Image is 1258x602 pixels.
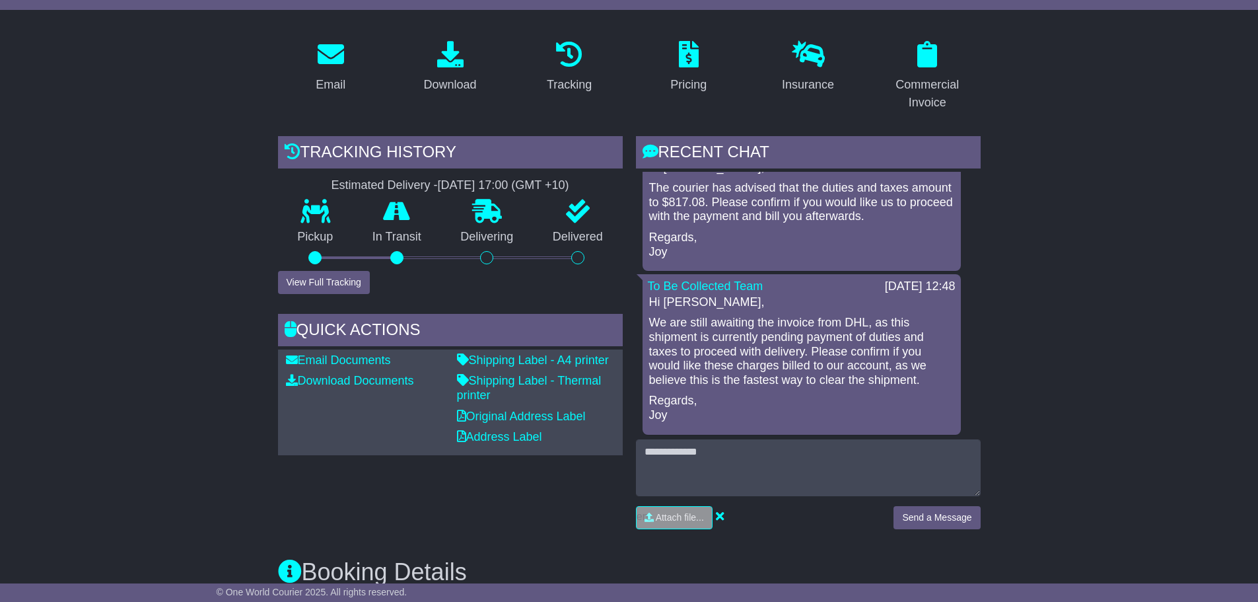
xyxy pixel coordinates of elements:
a: Commercial Invoice [874,36,981,116]
a: Pricing [662,36,715,98]
p: Regards, Joy [649,394,954,422]
button: View Full Tracking [278,271,370,294]
a: Download [415,36,485,98]
div: Estimated Delivery - [278,178,623,193]
p: Delivered [533,230,623,245]
a: Address Label [457,430,542,443]
a: Original Address Label [457,410,586,423]
p: We are still awaiting the invoice from DHL, as this shipment is currently pending payment of duti... [649,316,954,387]
div: Email [316,76,345,94]
h3: Booking Details [278,559,981,585]
div: Insurance [782,76,834,94]
a: Email [307,36,354,98]
div: Pricing [670,76,707,94]
a: Insurance [773,36,843,98]
a: Tracking [538,36,600,98]
a: Email Documents [286,354,391,367]
div: [DATE] 17:00 (GMT +10) [438,178,569,193]
p: Pickup [278,230,353,245]
p: Regards, Joy [649,231,954,259]
div: Tracking [547,76,592,94]
div: Tracking history [278,136,623,172]
a: Shipping Label - Thermal printer [457,374,602,402]
span: © One World Courier 2025. All rights reserved. [217,587,407,597]
p: Hi [PERSON_NAME], [649,295,954,310]
a: Shipping Label - A4 printer [457,354,609,367]
p: Delivering [441,230,534,245]
button: Send a Message [893,506,980,529]
div: Commercial Invoice [883,76,972,112]
p: In Transit [353,230,441,245]
p: The courier has advised that the duties and taxes amount to $817.08. Please confirm if you would ... [649,181,954,224]
a: Download Documents [286,374,414,387]
div: Quick Actions [278,314,623,350]
div: Download [423,76,476,94]
div: [DATE] 12:48 [885,280,956,294]
a: To Be Collected Team [648,280,763,293]
div: RECENT CHAT [636,136,981,172]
